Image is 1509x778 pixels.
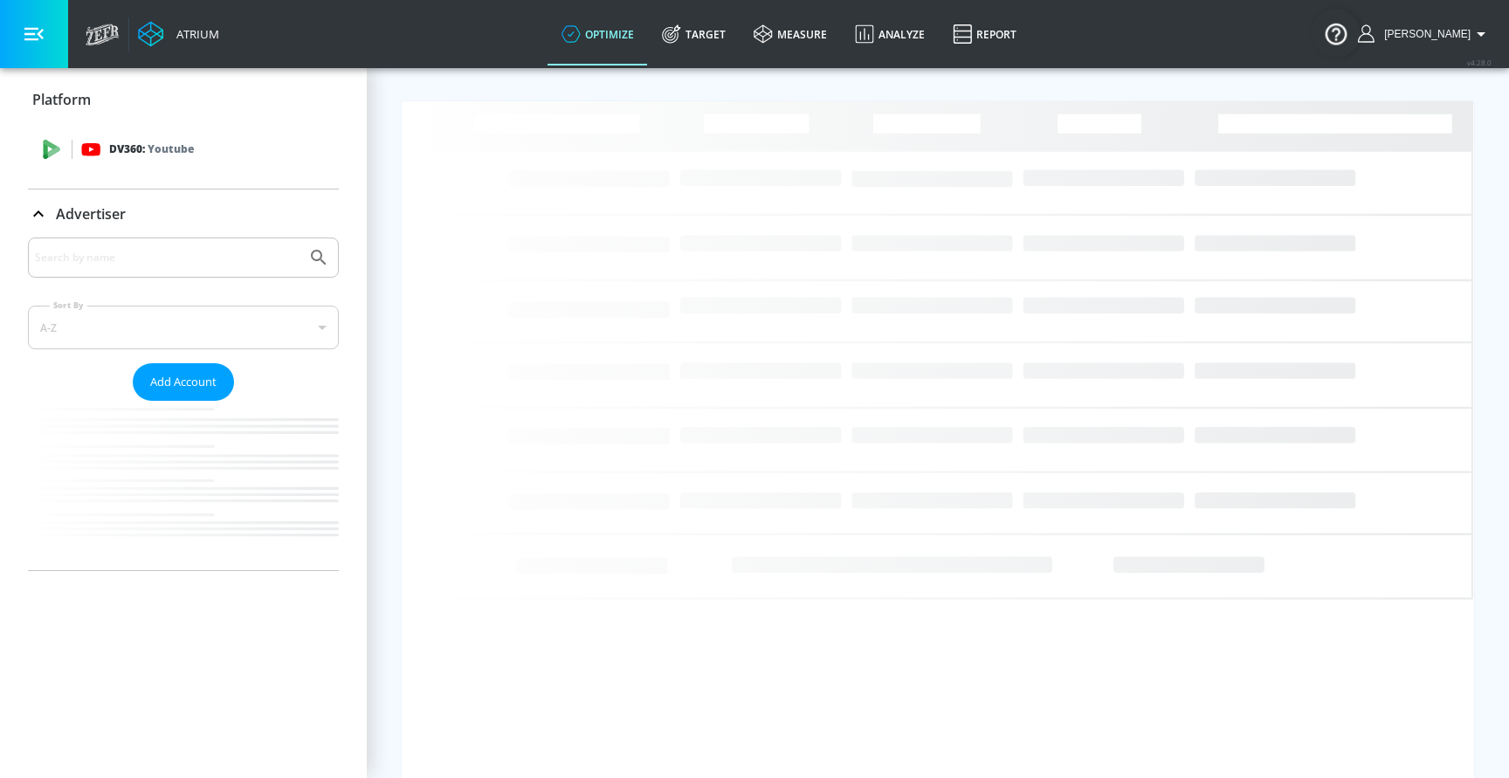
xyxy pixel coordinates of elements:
[32,90,91,109] p: Platform
[150,372,217,392] span: Add Account
[1358,24,1492,45] button: [PERSON_NAME]
[169,26,219,42] div: Atrium
[109,140,194,159] p: DV360:
[133,363,234,401] button: Add Account
[841,3,939,65] a: Analyze
[1312,9,1361,58] button: Open Resource Center
[28,306,339,349] div: A-Z
[28,238,339,570] div: Advertiser
[50,299,87,311] label: Sort By
[56,204,126,224] p: Advertiser
[28,75,339,124] div: Platform
[548,3,648,65] a: optimize
[1377,28,1471,40] span: login as: bogdan.nalisnikovskiy@zefr.com
[28,123,339,176] div: DV360: Youtube
[148,140,194,158] p: Youtube
[648,3,740,65] a: Target
[939,3,1030,65] a: Report
[740,3,841,65] a: measure
[35,246,300,269] input: Search by name
[28,189,339,238] div: Advertiser
[138,21,219,47] a: Atrium
[28,401,339,570] nav: list of Advertiser
[1467,58,1492,67] span: v 4.28.0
